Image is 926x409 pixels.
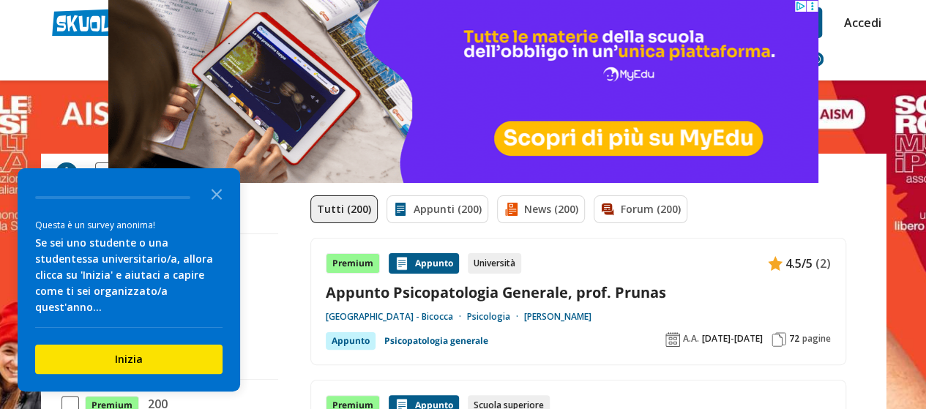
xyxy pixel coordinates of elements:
[497,195,585,223] a: News (200)
[594,195,687,223] a: Forum (200)
[683,333,699,345] span: A.A.
[387,195,488,223] a: Appunti (200)
[35,218,223,232] div: Questa è un survey anonima!
[389,253,459,274] div: Appunto
[768,256,783,271] img: Appunti contenuto
[326,282,831,302] a: Appunto Psicopatologia Generale, prof. Prunas
[35,345,223,374] button: Inizia
[202,179,231,208] button: Close the survey
[802,333,831,345] span: pagine
[95,162,138,187] a: Ricerca
[467,311,524,323] a: Psicologia
[665,332,680,347] img: Anno accademico
[789,333,799,345] span: 72
[395,256,409,271] img: Appunti contenuto
[524,311,591,323] a: [PERSON_NAME]
[56,162,78,187] a: Home
[326,332,376,350] div: Appunto
[468,253,521,274] div: Università
[310,195,378,223] a: Tutti (200)
[35,235,223,315] div: Se sei uno studente o una studentessa universitario/a, allora clicca su 'Inizia' e aiutaci a capi...
[600,202,615,217] img: Forum filtro contenuto
[326,311,467,323] a: [GEOGRAPHIC_DATA] - Bicocca
[393,202,408,217] img: Appunti filtro contenuto
[18,168,240,391] div: Survey
[772,332,786,347] img: Pagine
[785,254,813,273] span: 4.5/5
[844,7,875,38] a: Accedi
[504,202,518,217] img: News filtro contenuto
[815,254,831,273] span: (2)
[56,162,78,184] img: Home
[384,332,488,350] a: Psicopatologia generale
[326,253,380,274] div: Premium
[702,333,763,345] span: [DATE]-[DATE]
